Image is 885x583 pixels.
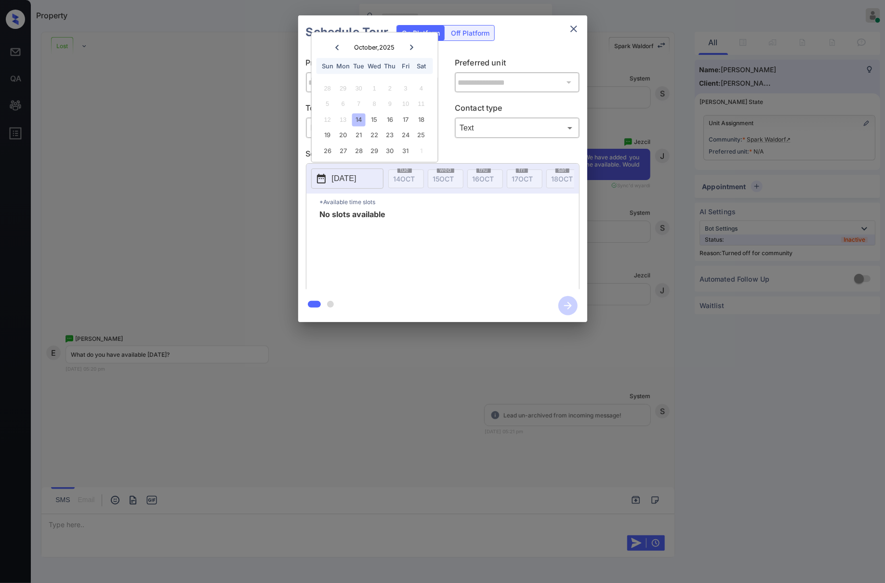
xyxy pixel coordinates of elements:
[415,82,428,95] div: Not available Saturday, October 4th, 2025
[368,113,381,126] div: Choose Wednesday, October 15th, 2025
[368,59,381,72] div: Wed
[383,113,396,126] div: Choose Thursday, October 16th, 2025
[399,82,412,95] div: Not available Friday, October 3rd, 2025
[415,144,428,157] div: Choose Saturday, November 1st, 2025
[368,98,381,111] div: Not available Wednesday, October 8th, 2025
[320,210,386,287] span: No slots available
[383,82,396,95] div: Not available Thursday, October 2nd, 2025
[564,19,583,39] button: close
[337,59,350,72] div: Mon
[368,82,381,95] div: Not available Wednesday, October 1st, 2025
[352,144,365,157] div: Choose Tuesday, October 28th, 2025
[337,129,350,142] div: Choose Monday, October 20th, 2025
[308,120,428,136] div: In Person
[321,129,334,142] div: Choose Sunday, October 19th, 2025
[368,129,381,142] div: Choose Wednesday, October 22nd, 2025
[383,144,396,157] div: Choose Thursday, October 30th, 2025
[352,98,365,111] div: Not available Tuesday, October 7th, 2025
[321,59,334,72] div: Sun
[337,82,350,95] div: Not available Monday, September 29th, 2025
[399,113,412,126] div: Choose Friday, October 17th, 2025
[383,98,396,111] div: Not available Thursday, October 9th, 2025
[397,26,445,40] div: On Platform
[352,82,365,95] div: Not available Tuesday, September 30th, 2025
[321,113,334,126] div: Not available Sunday, October 12th, 2025
[321,82,334,95] div: Not available Sunday, September 28th, 2025
[306,148,580,163] p: Select slot
[321,98,334,111] div: Not available Sunday, October 5th, 2025
[383,129,396,142] div: Choose Thursday, October 23rd, 2025
[320,194,579,210] p: *Available time slots
[368,144,381,157] div: Choose Wednesday, October 29th, 2025
[399,129,412,142] div: Choose Friday, October 24th, 2025
[311,168,383,189] button: [DATE]
[399,59,412,72] div: Fri
[415,59,428,72] div: Sat
[457,120,577,136] div: Text
[415,129,428,142] div: Choose Saturday, October 25th, 2025
[383,59,396,72] div: Thu
[306,102,431,117] p: Tour type
[352,129,365,142] div: Choose Tuesday, October 21st, 2025
[455,57,580,72] p: Preferred unit
[415,113,428,126] div: Choose Saturday, October 18th, 2025
[455,102,580,117] p: Contact type
[399,144,412,157] div: Choose Friday, October 31st, 2025
[306,57,431,72] p: Preferred community
[337,113,350,126] div: Not available Monday, October 13th, 2025
[332,173,357,184] p: [DATE]
[337,144,350,157] div: Choose Monday, October 27th, 2025
[352,59,365,72] div: Tue
[446,26,494,40] div: Off Platform
[399,98,412,111] div: Not available Friday, October 10th, 2025
[298,15,396,49] h2: Schedule Tour
[354,44,395,51] div: October , 2025
[321,144,334,157] div: Choose Sunday, October 26th, 2025
[315,81,435,159] div: month 2025-10
[352,113,365,126] div: Choose Tuesday, October 14th, 2025
[415,98,428,111] div: Not available Saturday, October 11th, 2025
[337,98,350,111] div: Not available Monday, October 6th, 2025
